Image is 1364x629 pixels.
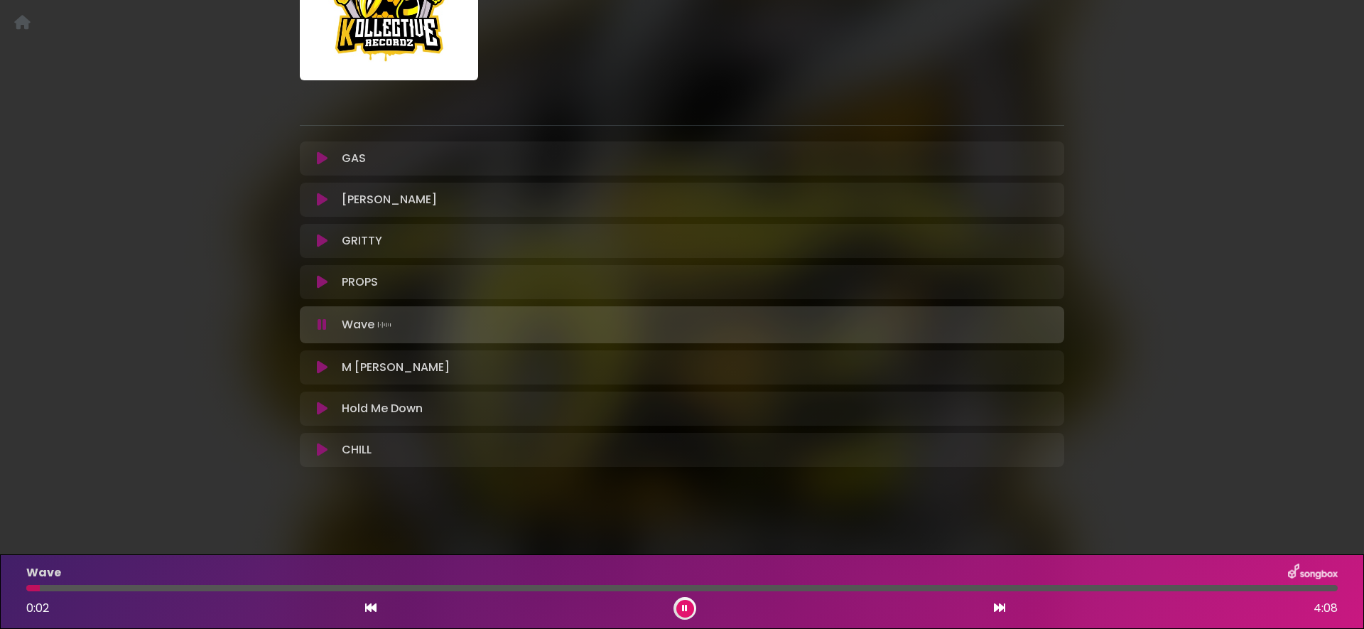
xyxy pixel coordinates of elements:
[342,191,437,208] p: [PERSON_NAME]
[342,441,372,458] p: CHILL
[342,274,378,291] p: PROPS
[342,359,450,376] p: M [PERSON_NAME]
[342,232,382,249] p: GRITTY
[342,315,394,335] p: Wave
[374,315,394,335] img: waveform4.gif
[342,400,423,417] p: Hold Me Down
[342,150,366,167] p: GAS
